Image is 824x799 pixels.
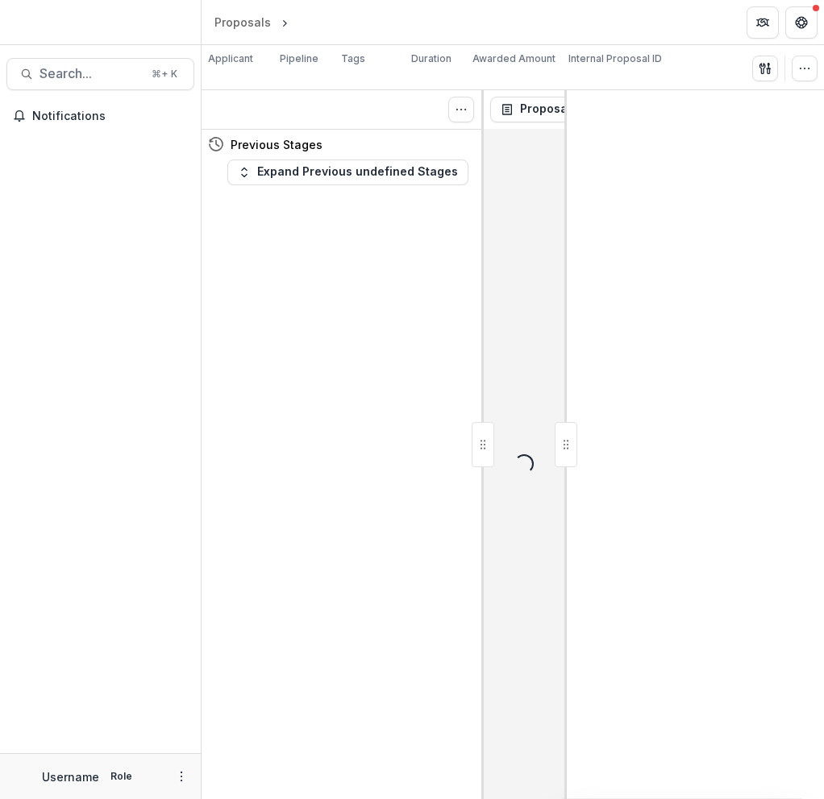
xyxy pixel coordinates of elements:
p: Internal Proposal ID [568,52,662,66]
button: More [172,767,191,786]
button: Partners [747,6,779,39]
button: Proposal [490,97,601,122]
span: Notifications [32,110,188,123]
button: Notifications [6,103,194,129]
span: Search... [40,66,142,81]
p: Duration [411,52,452,66]
div: Proposals [214,14,271,31]
h4: Previous Stages [231,136,323,153]
p: Pipeline [280,52,318,66]
p: Role [106,769,137,784]
p: Awarded Amount [472,52,556,66]
button: Search... [6,58,194,90]
div: ⌘ + K [148,65,181,83]
p: Tags [341,52,365,66]
nav: breadcrumb [208,10,360,34]
button: Toggle View Cancelled Tasks [448,97,474,122]
p: Username [42,768,99,785]
p: Applicant [208,52,253,66]
button: Get Help [785,6,818,39]
a: Proposals [208,10,277,34]
button: Expand Previous undefined Stages [227,159,468,185]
